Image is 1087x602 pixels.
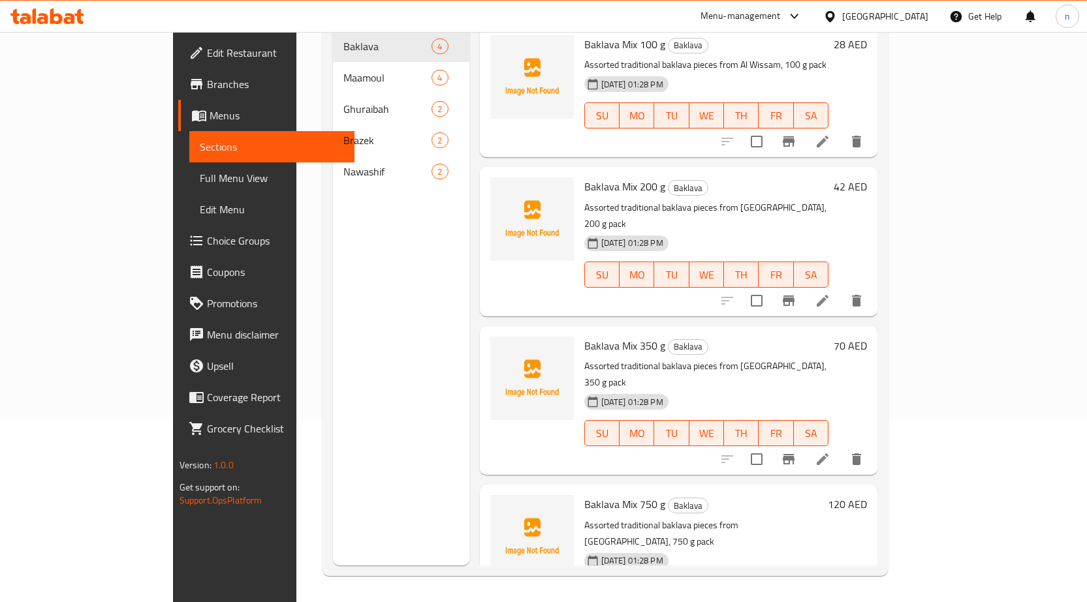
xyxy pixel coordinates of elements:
[178,350,354,382] a: Upsell
[799,106,823,125] span: SA
[799,424,823,443] span: SA
[590,106,614,125] span: SU
[178,100,354,131] a: Menus
[669,38,708,53] span: Baklava
[432,132,448,148] div: items
[178,413,354,444] a: Grocery Checklist
[743,445,770,473] span: Select to update
[625,106,649,125] span: MO
[333,62,469,93] div: Maamoul4
[180,492,262,509] a: Support.OpsPlatform
[343,101,432,117] span: Ghuraibah
[701,8,781,24] div: Menu-management
[432,38,448,54] div: items
[764,265,788,284] span: FR
[668,38,708,53] div: Baklava
[178,68,354,100] a: Branches
[343,38,432,54] span: Baklava
[625,265,649,284] span: MO
[180,457,212,474] span: Version:
[654,420,689,446] button: TU
[584,200,829,232] p: Assorted traditional baklava pieces from [GEOGRAPHIC_DATA], 200 g pack
[759,420,793,446] button: FR
[189,162,354,194] a: Full Menu View
[834,35,867,53] h6: 28 AED
[828,495,867,513] h6: 120 AED
[729,265,753,284] span: TH
[432,101,448,117] div: items
[584,494,665,514] span: Baklava Mix 750 g
[207,295,344,311] span: Promotions
[764,424,788,443] span: FR
[841,444,872,475] button: delete
[207,76,344,92] span: Branches
[799,265,823,284] span: SA
[689,262,724,288] button: WE
[759,102,793,128] button: FR
[669,181,708,196] span: Baklava
[210,108,344,123] span: Menus
[659,106,684,125] span: TU
[668,498,708,513] div: Baklava
[333,31,469,62] div: Baklava4
[724,102,759,128] button: TH
[584,57,829,73] p: Assorted traditional baklava pieces from Al Wissam, 100 g pack
[596,78,669,91] span: [DATE] 01:28 PM
[490,35,574,119] img: Baklava Mix 100 g
[200,170,344,186] span: Full Menu View
[432,70,448,85] div: items
[620,420,654,446] button: MO
[794,262,828,288] button: SA
[178,288,354,319] a: Promotions
[207,327,344,342] span: Menu disclaimer
[842,9,928,23] div: [GEOGRAPHIC_DATA]
[620,262,654,288] button: MO
[584,420,620,446] button: SU
[432,40,447,53] span: 4
[773,126,804,157] button: Branch-specific-item
[689,102,724,128] button: WE
[490,177,574,261] img: Baklava Mix 200 g
[841,126,872,157] button: delete
[729,424,753,443] span: TH
[590,424,614,443] span: SU
[584,358,829,391] p: Assorted traditional baklava pieces from [GEOGRAPHIC_DATA], 350 g pack
[773,285,804,316] button: Branch-specific-item
[773,444,804,475] button: Branch-specific-item
[584,336,665,355] span: Baklava Mix 350 g
[695,106,719,125] span: WE
[743,287,770,314] span: Select to update
[213,457,234,474] span: 1.0.0
[669,498,708,513] span: Baklava
[432,103,447,115] span: 2
[596,237,669,249] span: [DATE] 01:28 PM
[178,382,354,413] a: Coverage Report
[625,424,649,443] span: MO
[668,180,708,196] div: Baklava
[490,495,574,579] img: Baklava Mix 750 g
[432,72,447,84] span: 4
[794,420,828,446] button: SA
[343,164,432,179] div: Nawashif
[668,339,708,355] div: Baklava
[333,125,469,156] div: Brazek2
[841,285,872,316] button: delete
[584,262,620,288] button: SU
[815,293,830,309] a: Edit menu item
[659,424,684,443] span: TU
[207,421,344,436] span: Grocery Checklist
[178,319,354,350] a: Menu disclaimer
[596,554,669,567] span: [DATE] 01:28 PM
[815,451,830,467] a: Edit menu item
[695,265,719,284] span: WE
[207,45,344,61] span: Edit Restaurant
[343,132,432,148] span: Brazek
[584,177,665,196] span: Baklava Mix 200 g
[180,479,240,496] span: Get support on:
[689,420,724,446] button: WE
[207,264,344,280] span: Coupons
[343,70,432,85] span: Maamoul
